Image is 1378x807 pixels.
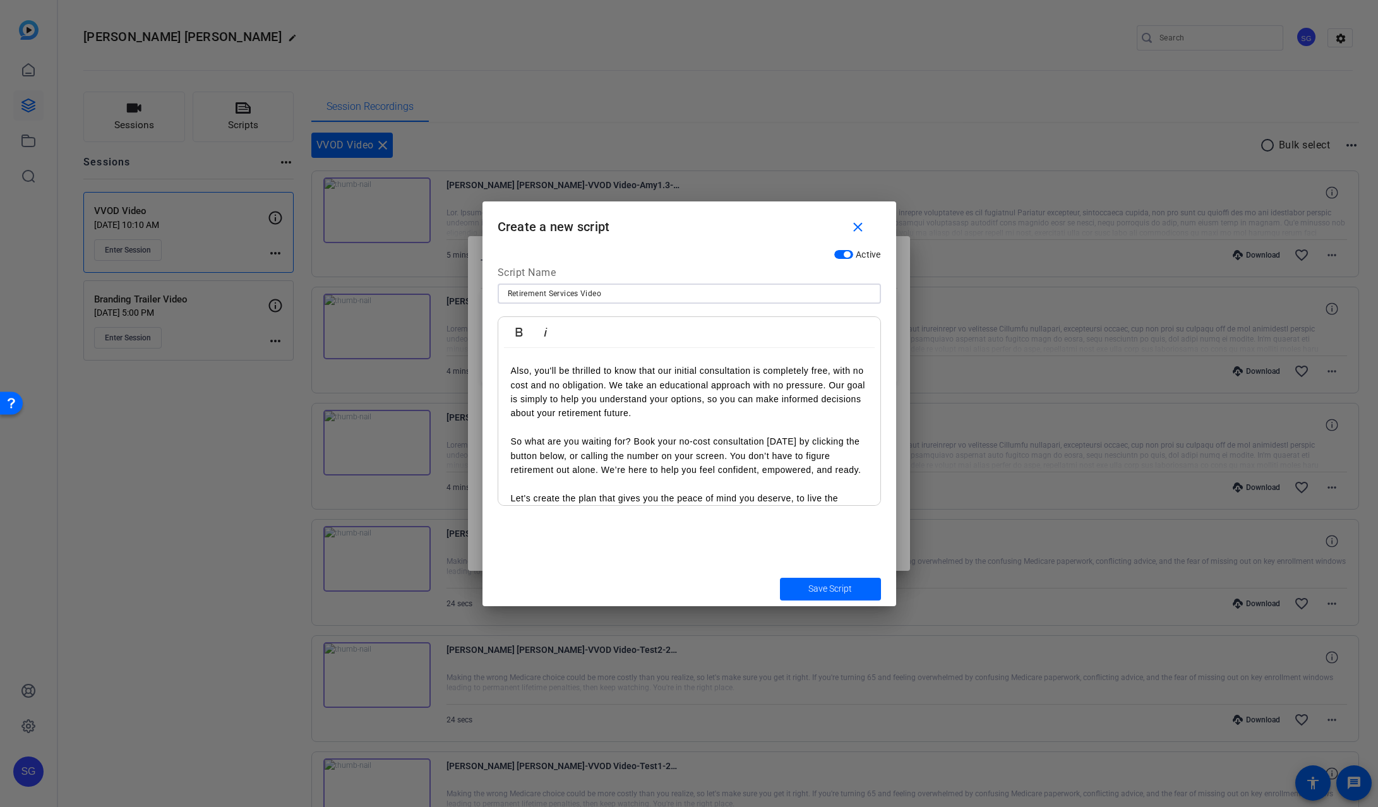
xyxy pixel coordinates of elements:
[780,578,881,601] button: Save Script
[511,364,868,421] p: Also, you'll be thrilled to know that our initial consultation is completely free, with no cost a...
[482,201,896,242] h1: Create a new script
[808,582,852,595] span: Save Script
[856,249,881,260] span: Active
[850,220,866,236] mat-icon: close
[498,265,881,284] div: Script Name
[507,320,531,345] button: Bold (⌘B)
[511,491,868,520] p: Let's create the plan that gives you the peace of mind you deserve, to live the retirement lifest...
[508,286,871,301] input: Enter Script Name
[511,434,868,477] p: So what are you waiting for? Book your no-cost consultation [DATE] by clicking the button below, ...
